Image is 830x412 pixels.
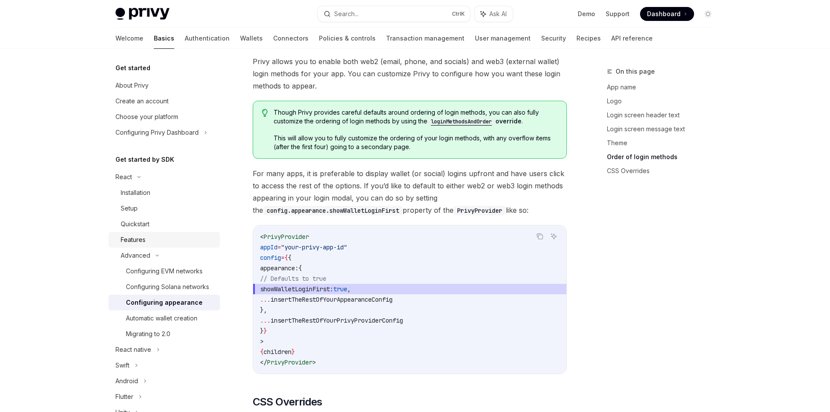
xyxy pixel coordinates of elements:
[126,282,209,292] div: Configuring Solana networks
[607,80,722,94] a: App name
[121,235,146,245] div: Features
[475,28,531,49] a: User management
[334,9,359,19] div: Search...
[347,285,351,293] span: ,
[611,28,653,49] a: API reference
[260,327,264,335] span: }
[115,344,151,355] div: React native
[260,254,281,262] span: config
[253,395,322,409] span: CSS Overrides
[260,358,267,366] span: </
[274,134,557,151] span: This will allow you to fully customize the ordering of your login methods, with any overflow item...
[260,337,264,345] span: >
[262,109,268,117] svg: Tip
[298,264,302,272] span: {
[274,108,557,126] span: Though Privy provides careful defaults around ordering of login methods, you can also fully custo...
[253,55,567,92] span: Privy allows you to enable both web2 (email, phone, and socials) and web3 (external wallet) login...
[318,6,470,22] button: Search...CtrlK
[489,10,507,18] span: Ask AI
[271,317,403,324] span: insertTheRestOfYourPrivyProviderConfig
[115,8,169,20] img: light logo
[263,206,403,215] code: config.appearance.showWalletLoginFirst
[701,7,715,21] button: Toggle dark mode
[278,243,281,251] span: =
[126,297,203,308] div: Configuring appearance
[154,28,174,49] a: Basics
[285,254,288,262] span: {
[647,10,681,18] span: Dashboard
[115,376,138,386] div: Android
[607,122,722,136] a: Login screen message text
[126,313,197,323] div: Automatic wallet creation
[121,187,150,198] div: Installation
[548,231,559,242] button: Ask AI
[260,264,298,272] span: appearance:
[108,326,220,342] a: Migrating to 2.0
[121,219,149,229] div: Quickstart
[108,185,220,201] a: Installation
[260,243,278,251] span: appId
[115,127,199,138] div: Configuring Privy Dashboard
[578,10,595,18] a: Demo
[240,28,263,49] a: Wallets
[126,266,203,276] div: Configuring EVM networks
[427,117,522,125] a: loginMethodsAndOrderoverride
[121,250,150,261] div: Advanced
[607,150,722,164] a: Order of login methods
[607,136,722,150] a: Theme
[640,7,694,21] a: Dashboard
[115,80,149,91] div: About Privy
[260,233,264,241] span: <
[108,279,220,295] a: Configuring Solana networks
[607,94,722,108] a: Logo
[115,154,174,165] h5: Get started by SDK
[273,28,308,49] a: Connectors
[312,358,316,366] span: >
[115,112,178,122] div: Choose your platform
[427,117,495,126] code: loginMethodsAndOrder
[108,232,220,248] a: Features
[576,28,601,49] a: Recipes
[108,295,220,310] a: Configuring appearance
[108,310,220,326] a: Automatic wallet creation
[115,392,133,402] div: Flutter
[126,329,170,339] div: Migrating to 2.0
[319,28,376,49] a: Policies & controls
[260,306,267,314] span: },
[607,164,722,178] a: CSS Overrides
[271,296,393,303] span: insertTheRestOfYourAppearanceConfig
[108,109,220,125] a: Choose your platform
[115,172,132,182] div: React
[108,216,220,232] a: Quickstart
[264,233,309,241] span: PrivyProvider
[454,206,506,215] code: PrivyProvider
[534,231,545,242] button: Copy the contents from the code block
[115,63,150,73] h5: Get started
[260,285,333,293] span: showWalletLoginFirst:
[606,10,630,18] a: Support
[108,93,220,109] a: Create an account
[253,167,567,216] span: For many apps, it is preferable to display wallet (or social) logins upfront and have users click...
[260,275,326,283] span: // Defaults to true
[333,285,347,293] span: true
[260,317,271,324] span: ...
[281,254,285,262] span: =
[267,358,312,366] span: PrivyProvider
[260,348,264,356] span: {
[108,78,220,93] a: About Privy
[264,348,291,356] span: children
[115,360,129,371] div: Swift
[607,108,722,122] a: Login screen header text
[281,243,347,251] span: "your-privy-app-id"
[541,28,566,49] a: Security
[264,327,267,335] span: }
[386,28,464,49] a: Transaction management
[474,6,513,22] button: Ask AI
[115,28,143,49] a: Welcome
[291,348,295,356] span: }
[121,203,138,214] div: Setup
[260,296,271,303] span: ...
[288,254,291,262] span: {
[108,201,220,216] a: Setup
[185,28,230,49] a: Authentication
